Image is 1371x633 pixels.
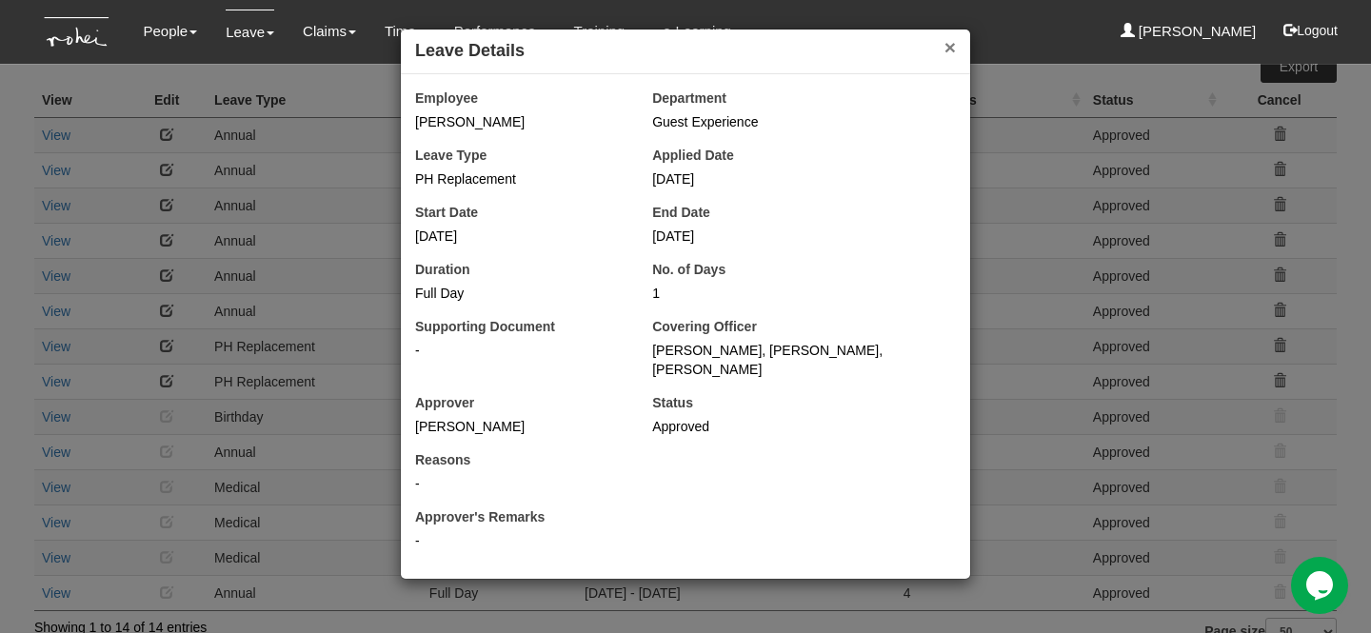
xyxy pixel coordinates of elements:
div: [PERSON_NAME] [415,417,624,436]
label: Covering Officer [652,317,757,336]
div: 1 [652,284,861,303]
label: Employee [415,89,478,108]
div: [PERSON_NAME], [PERSON_NAME], [PERSON_NAME] [652,341,956,379]
div: Guest Experience [652,112,956,131]
div: - [415,341,624,360]
div: [DATE] [415,227,624,246]
div: [PERSON_NAME] [415,112,624,131]
iframe: chat widget [1291,557,1352,614]
label: No. of Days [652,260,725,279]
label: Approver's Remarks [415,507,545,526]
div: Approved [652,417,861,436]
label: Approver [415,393,474,412]
b: Leave Details [415,41,525,60]
label: Reasons [415,450,470,469]
button: × [944,37,956,57]
div: - [415,531,956,550]
label: Supporting Document [415,317,555,336]
label: End Date [652,203,710,222]
div: - [415,474,719,493]
div: [DATE] [652,227,861,246]
label: Applied Date [652,146,734,165]
div: [DATE] [652,169,861,188]
div: Full Day [415,284,624,303]
label: Start Date [415,203,478,222]
label: Department [652,89,726,108]
label: Status [652,393,693,412]
div: PH Replacement [415,169,624,188]
label: Leave Type [415,146,487,165]
label: Duration [415,260,470,279]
